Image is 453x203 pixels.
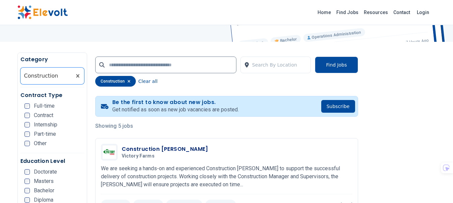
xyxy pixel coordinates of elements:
input: Bachelor [24,188,30,193]
h5: Category [20,56,84,64]
span: Masters [34,179,54,184]
img: Victory Farms [103,145,116,159]
h5: Education Level [20,157,84,165]
button: Clear all [138,76,158,87]
button: Find Jobs [315,57,358,73]
input: Doctorate [24,169,30,175]
h3: Construction [PERSON_NAME] [122,145,208,153]
span: Doctorate [34,169,57,175]
span: Bachelor [34,188,54,193]
p: Showing 5 jobs [95,122,358,130]
input: Contract [24,113,30,118]
input: Other [24,141,30,146]
input: Internship [24,122,30,127]
div: construction [95,76,136,87]
a: Find Jobs [334,7,361,18]
input: Part-time [24,131,30,137]
span: Other [34,141,47,146]
input: Diploma [24,197,30,203]
img: Elevolt [17,5,68,19]
h4: Be the first to know about new jobs. [112,99,239,106]
a: Contact [391,7,413,18]
input: Full-time [24,103,30,109]
input: Masters [24,179,30,184]
a: Resources [361,7,391,18]
a: Home [315,7,334,18]
span: Contract [34,113,53,118]
p: Get notified as soon as new job vacancies are posted. [112,106,239,114]
button: Subscribe [321,100,355,113]
p: We are seeking a hands-on and experienced Construction [PERSON_NAME] to support the successful de... [101,165,352,189]
span: Full-time [34,103,55,109]
span: Part-time [34,131,56,137]
iframe: Chat Widget [419,171,453,203]
span: Victory Farms [122,153,155,159]
span: Diploma [34,197,53,203]
h5: Contract Type [20,91,84,99]
span: Internship [34,122,57,127]
a: Login [413,6,433,19]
